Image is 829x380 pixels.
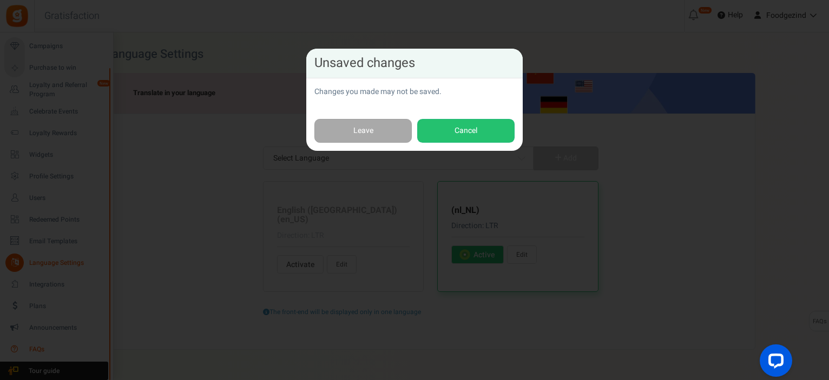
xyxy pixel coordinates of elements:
[417,119,515,143] button: Cancel
[314,86,515,97] p: Changes you made may not be saved.
[314,57,515,70] h4: Unsaved changes
[314,119,412,143] a: Leave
